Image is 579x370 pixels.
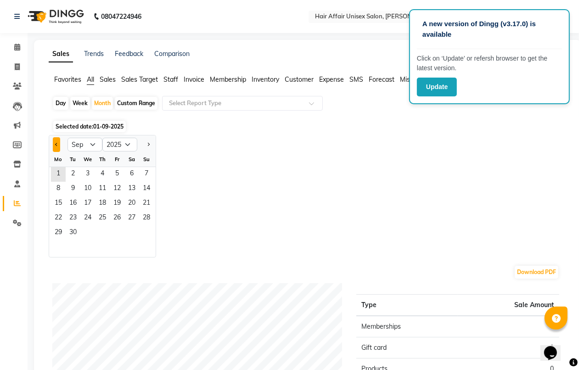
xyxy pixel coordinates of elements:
div: Saturday, September 6, 2025 [124,167,139,182]
div: Tuesday, September 2, 2025 [66,167,80,182]
span: 22 [51,211,66,226]
span: Customer [285,75,314,84]
div: Monday, September 1, 2025 [51,167,66,182]
div: Monday, September 29, 2025 [51,226,66,241]
div: Tuesday, September 9, 2025 [66,182,80,196]
span: 29 [51,226,66,241]
div: Sunday, September 14, 2025 [139,182,154,196]
span: 16 [66,196,80,211]
span: 4 [95,167,110,182]
div: Mo [51,152,66,167]
div: Sunday, September 7, 2025 [139,167,154,182]
span: Invoice [184,75,204,84]
span: 21 [139,196,154,211]
div: Saturday, September 20, 2025 [124,196,139,211]
span: SMS [349,75,363,84]
div: Thursday, September 18, 2025 [95,196,110,211]
div: Week [70,97,90,110]
img: logo [23,4,86,29]
div: Thursday, September 4, 2025 [95,167,110,182]
span: 11 [95,182,110,196]
span: 1 [51,167,66,182]
span: Favorites [54,75,81,84]
div: Th [95,152,110,167]
div: Sunday, September 21, 2025 [139,196,154,211]
td: Memberships [356,316,458,337]
span: 01-09-2025 [93,123,124,130]
span: 5 [110,167,124,182]
span: 18 [95,196,110,211]
div: Wednesday, September 17, 2025 [80,196,95,211]
div: We [80,152,95,167]
div: Month [92,97,113,110]
span: 20 [124,196,139,211]
span: 9 [66,182,80,196]
p: A new version of Dingg (v3.17.0) is available [422,19,557,39]
td: Gift card [356,337,458,359]
div: Friday, September 5, 2025 [110,167,124,182]
span: 14 [139,182,154,196]
select: Select year [102,138,137,151]
b: 08047224946 [101,4,141,29]
div: Thursday, September 11, 2025 [95,182,110,196]
button: Next month [145,137,152,152]
div: Monday, September 15, 2025 [51,196,66,211]
div: Wednesday, September 3, 2025 [80,167,95,182]
span: Sales [100,75,116,84]
th: Sale Amount [458,295,559,316]
select: Select month [67,138,102,151]
span: 8 [51,182,66,196]
span: 15 [51,196,66,211]
div: Monday, September 22, 2025 [51,211,66,226]
span: 7 [139,167,154,182]
a: Comparison [154,50,190,58]
div: Tuesday, September 16, 2025 [66,196,80,211]
div: Day [53,97,68,110]
div: Custom Range [115,97,157,110]
span: Sales Target [121,75,158,84]
td: 0 [458,316,559,337]
div: Wednesday, September 10, 2025 [80,182,95,196]
button: Previous month [53,137,60,152]
button: Update [417,78,457,96]
span: 23 [66,211,80,226]
span: 27 [124,211,139,226]
span: 17 [80,196,95,211]
td: 0 [458,337,559,359]
th: Type [356,295,458,316]
a: Sales [49,46,73,62]
span: 25 [95,211,110,226]
span: Staff [163,75,178,84]
span: All [87,75,94,84]
button: Download PDF [515,266,558,279]
span: Inventory [252,75,279,84]
div: Saturday, September 13, 2025 [124,182,139,196]
span: 13 [124,182,139,196]
div: Monday, September 8, 2025 [51,182,66,196]
iframe: chat widget [540,333,570,361]
div: Fr [110,152,124,167]
div: Tu [66,152,80,167]
div: Sa [124,152,139,167]
span: Misc [400,75,413,84]
div: Thursday, September 25, 2025 [95,211,110,226]
span: 6 [124,167,139,182]
div: Wednesday, September 24, 2025 [80,211,95,226]
span: 3 [80,167,95,182]
div: Friday, September 12, 2025 [110,182,124,196]
span: 28 [139,211,154,226]
span: Forecast [369,75,394,84]
span: 2 [66,167,80,182]
a: Trends [84,50,104,58]
div: Friday, September 26, 2025 [110,211,124,226]
div: Saturday, September 27, 2025 [124,211,139,226]
span: 12 [110,182,124,196]
div: Su [139,152,154,167]
a: Feedback [115,50,143,58]
span: Membership [210,75,246,84]
div: Friday, September 19, 2025 [110,196,124,211]
span: 10 [80,182,95,196]
span: 26 [110,211,124,226]
span: 19 [110,196,124,211]
span: Expense [319,75,344,84]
